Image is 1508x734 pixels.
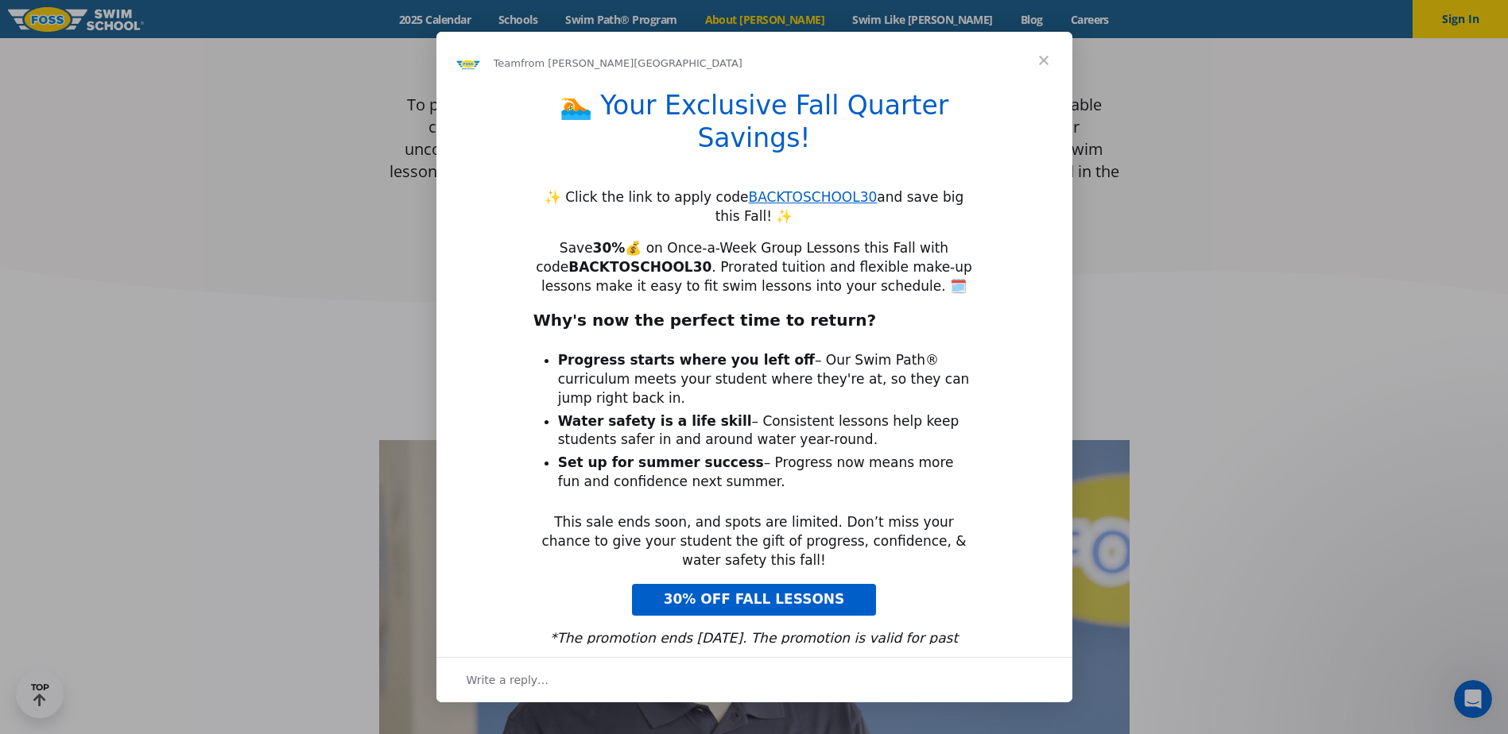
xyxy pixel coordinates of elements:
[456,51,481,76] img: Profile image for Team
[558,413,752,429] b: Water safety is a life skill
[558,412,975,450] li: – Consistent lessons help keep students safer in and around water year-round.
[533,90,975,164] h1: 🏊 Your Exclusive Fall Quarter Savings!
[536,630,971,721] i: *The promotion ends [DATE]. The promotion is valid for past families enrolling in once-a-week gro...
[632,584,877,616] a: 30% OFF FALL LESSONS
[467,670,549,690] span: Write a reply…
[664,591,845,607] span: 30% OFF FALL LESSONS
[533,310,975,339] h2: Why's now the perfect time to return?
[533,513,975,570] div: This sale ends soon, and spots are limited. Don’t miss your chance to give your student the gift ...
[558,351,975,408] li: – Our Swim Path® curriculum meets your student where they're at, so they can jump right back in.
[521,57,742,69] span: from [PERSON_NAME][GEOGRAPHIC_DATA]
[749,189,878,205] a: BACKTOSCHOOL30
[533,239,975,296] div: Save 💰 on Once-a-Week Group Lessons this Fall with code . Prorated tuition and flexible make-up l...
[436,657,1072,702] div: Open conversation and reply
[558,352,815,368] b: Progress starts where you left off
[533,188,975,226] div: ✨ Click the link to apply code and save big this Fall! ✨
[558,454,764,470] b: Set up for summer success
[568,259,711,275] b: BACKTOSCHOOL30
[1015,32,1072,89] span: Close
[558,454,975,492] li: – Progress now means more fun and confidence next summer.
[494,57,521,69] span: Team
[593,240,626,256] b: 30%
